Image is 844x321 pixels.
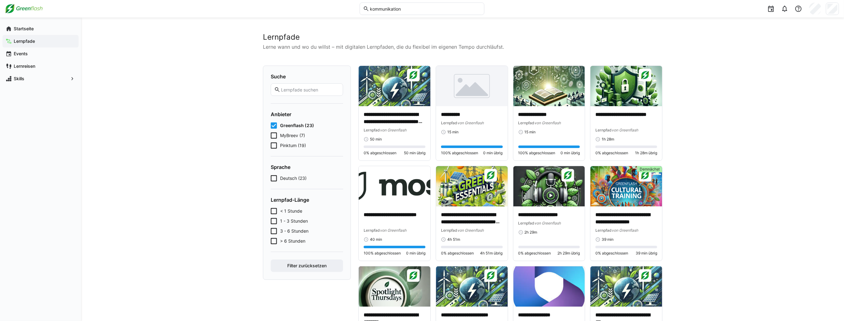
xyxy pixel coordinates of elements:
[590,166,662,206] img: image
[380,228,406,233] span: von Greenflash
[441,228,457,233] span: Lernpfad
[404,151,425,156] span: 50 min übrig
[263,43,662,51] p: Lerne wann und wo du willst – mit digitalen Lernpfaden, die du flexibel im eigenen Tempo durchläu...
[436,266,508,307] img: image
[518,121,535,125] span: Lernpfad
[370,237,382,242] span: 40 min
[271,73,343,80] h4: Suche
[271,111,343,117] h4: Anbieter
[595,128,612,132] span: Lernpfad
[518,151,555,156] span: 100% abgeschlossen
[364,228,380,233] span: Lernpfad
[280,208,302,214] span: < 1 Stunde
[560,151,580,156] span: 0 min übrig
[280,87,340,92] input: Lernpfade suchen
[595,228,612,233] span: Lernpfad
[447,237,460,242] span: 4h 51m
[286,263,327,269] span: Filter zurücksetzen
[280,132,305,139] span: MyBreev (7)
[513,266,585,307] img: image
[263,32,662,42] h2: Lernpfade
[406,251,425,256] span: 0 min übrig
[602,237,614,242] span: 39 min
[525,130,536,135] span: 15 min
[640,167,660,172] span: Demnächst
[364,151,396,156] span: 0% abgeschlossen
[457,228,484,233] span: von Greenflash
[280,142,306,149] span: Pinktum (19)
[612,228,638,233] span: von Greenflash
[557,251,580,256] span: 2h 29m übrig
[590,66,662,106] img: image
[480,251,503,256] span: 4h 51m übrig
[280,228,308,234] span: 3 - 6 Stunden
[447,130,458,135] span: 15 min
[271,164,343,170] h4: Sprache
[513,66,585,106] img: image
[483,151,503,156] span: 0 min übrig
[513,166,585,206] img: image
[590,266,662,307] img: image
[380,128,406,132] span: von Greenflash
[518,251,551,256] span: 0% abgeschlossen
[359,66,430,106] img: image
[535,221,561,225] span: von Greenflash
[364,128,380,132] span: Lernpfad
[457,121,484,125] span: von Greenflash
[636,251,657,256] span: 39 min übrig
[359,266,430,307] img: image
[280,218,308,224] span: 1 - 3 Stunden
[518,221,535,225] span: Lernpfad
[369,6,481,12] input: Skills und Lernpfade durchsuchen…
[359,166,430,206] img: image
[436,66,508,106] img: image
[441,121,457,125] span: Lernpfad
[441,251,474,256] span: 0% abgeschlossen
[525,230,537,235] span: 2h 29m
[441,151,478,156] span: 100% abgeschlossen
[595,251,628,256] span: 0% abgeschlossen
[280,122,314,129] span: Greenflash (23)
[595,151,628,156] span: 0% abgeschlossen
[364,251,401,256] span: 100% abgeschlossen
[271,259,343,272] button: Filter zurücksetzen
[436,166,508,206] img: image
[612,128,638,132] span: von Greenflash
[602,137,614,142] span: 1h 28m
[370,137,382,142] span: 50 min
[271,197,343,203] h4: Lernpfad-Länge
[535,121,561,125] span: von Greenflash
[280,175,307,181] span: Deutsch (23)
[280,238,305,244] span: > 6 Stunden
[635,151,657,156] span: 1h 28m übrig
